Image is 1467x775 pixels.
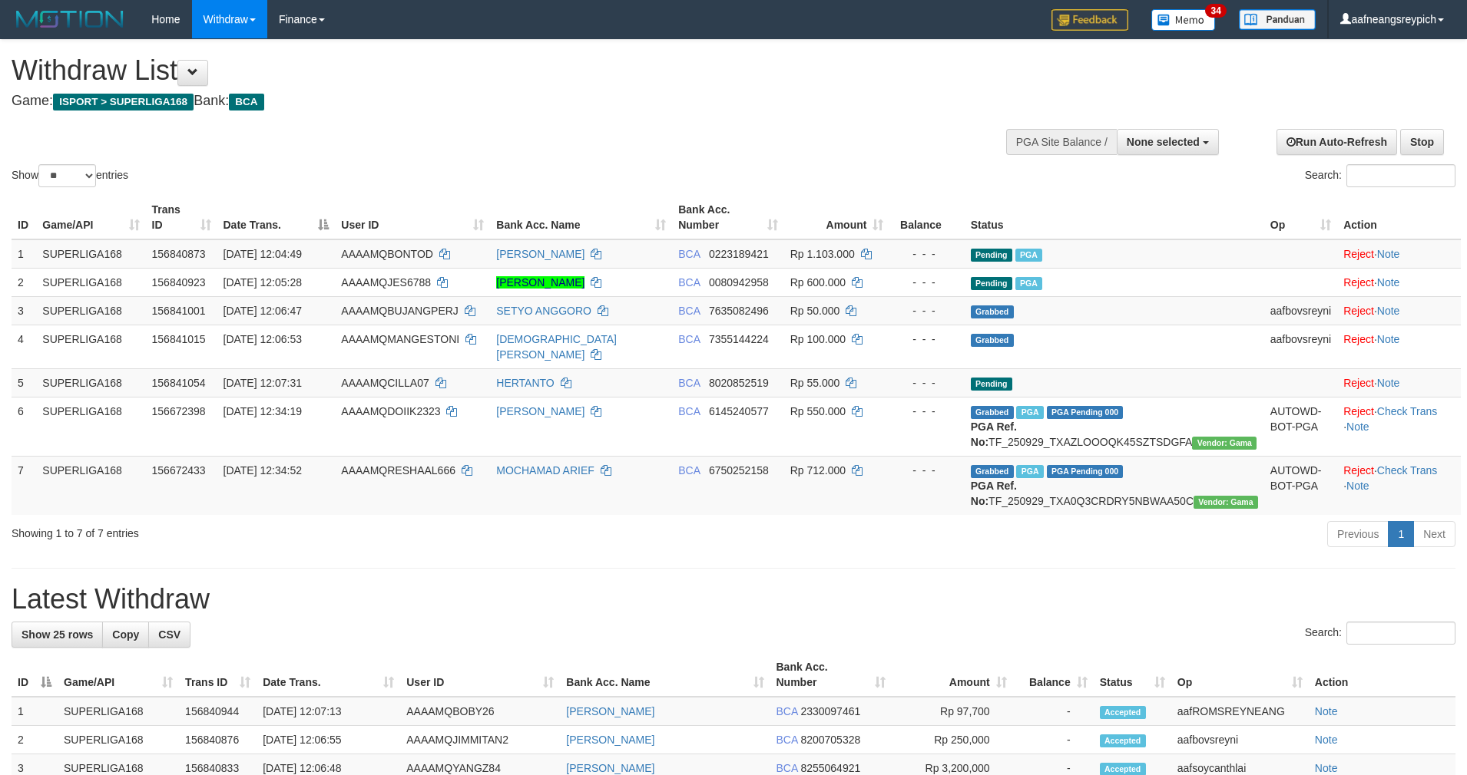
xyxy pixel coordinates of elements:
[800,705,860,717] span: Copy 2330097461 to clipboard
[678,248,700,260] span: BCA
[1264,456,1337,515] td: AUTOWD-BOT-PGA
[790,333,846,345] span: Rp 100.000
[678,377,700,389] span: BCA
[896,463,958,478] div: - - -
[777,734,798,746] span: BCA
[36,296,145,325] td: SUPERLIGA168
[1337,456,1461,515] td: · ·
[1305,164,1455,187] label: Search:
[965,196,1264,239] th: Status
[777,762,798,774] span: BCA
[1337,296,1461,325] td: ·
[257,726,400,754] td: [DATE] 12:06:55
[709,333,769,345] span: Copy 7355144224 to clipboard
[770,653,892,697] th: Bank Acc. Number: activate to sort column ascending
[1343,305,1374,317] a: Reject
[1277,129,1397,155] a: Run Auto-Refresh
[678,333,700,345] span: BCA
[1013,726,1094,754] td: -
[36,325,145,368] td: SUPERLIGA168
[12,196,36,239] th: ID
[341,276,431,289] span: AAAAMQJES6788
[971,465,1014,478] span: Grabbed
[152,377,206,389] span: 156841054
[800,762,860,774] span: Copy 8255064921 to clipboard
[971,277,1012,290] span: Pending
[152,405,206,417] span: 156672398
[1015,277,1042,290] span: Marked by aafsoycanthlai
[892,653,1013,697] th: Amount: activate to sort column ascending
[971,305,1014,318] span: Grabbed
[896,275,958,290] div: - - -
[224,464,302,477] span: [DATE] 12:34:52
[257,653,400,697] th: Date Trans.: activate to sort column ascending
[971,249,1012,262] span: Pending
[1343,333,1374,345] a: Reject
[496,377,554,389] a: HERTANTO
[1051,9,1128,31] img: Feedback.jpg
[496,405,584,417] a: [PERSON_NAME]
[341,464,455,477] span: AAAAMQRESHAAL666
[1016,406,1043,419] span: Marked by aafsoycanthlai
[709,405,769,417] span: Copy 6145240577 to clipboard
[1117,129,1219,155] button: None selected
[800,734,860,746] span: Copy 8200705328 to clipboard
[1100,706,1146,719] span: Accepted
[12,268,36,296] td: 2
[341,333,459,345] span: AAAAMQMANGESTONI
[224,305,302,317] span: [DATE] 12:06:47
[217,196,336,239] th: Date Trans.: activate to sort column descending
[341,248,433,260] span: AAAAMQBONTOD
[152,248,206,260] span: 156840873
[1264,196,1337,239] th: Op: activate to sort column ascending
[36,368,145,397] td: SUPERLIGA168
[36,456,145,515] td: SUPERLIGA168
[1100,734,1146,747] span: Accepted
[1343,377,1374,389] a: Reject
[1194,496,1258,509] span: Vendor URL: https://trx31.1velocity.biz
[971,406,1014,419] span: Grabbed
[1047,406,1124,419] span: PGA Pending
[566,705,654,717] a: [PERSON_NAME]
[152,305,206,317] span: 156841001
[678,276,700,289] span: BCA
[1343,405,1374,417] a: Reject
[224,333,302,345] span: [DATE] 12:06:53
[965,397,1264,456] td: TF_250929_TXAZLOOOQK45SZTSDGFA
[148,622,190,648] a: CSV
[1377,405,1438,417] a: Check Trans
[1016,465,1043,478] span: Marked by aafsoycanthlai
[1346,420,1369,433] a: Note
[152,464,206,477] span: 156672433
[12,622,103,648] a: Show 25 rows
[179,726,257,754] td: 156840876
[1006,129,1117,155] div: PGA Site Balance /
[1346,480,1369,492] a: Note
[400,726,560,754] td: AAAAMQJIMMITAN2
[1377,333,1400,345] a: Note
[12,8,128,31] img: MOTION_logo.png
[1264,296,1337,325] td: aafbovsreyni
[400,653,560,697] th: User ID: activate to sort column ascending
[892,726,1013,754] td: Rp 250,000
[709,276,769,289] span: Copy 0080942958 to clipboard
[12,296,36,325] td: 3
[889,196,964,239] th: Balance
[58,726,179,754] td: SUPERLIGA168
[36,196,145,239] th: Game/API: activate to sort column ascending
[224,248,302,260] span: [DATE] 12:04:49
[790,377,840,389] span: Rp 55.000
[672,196,783,239] th: Bank Acc. Number: activate to sort column ascending
[1346,622,1455,645] input: Search:
[1337,196,1461,239] th: Action
[496,305,591,317] a: SETYO ANGGORO
[158,628,180,641] span: CSV
[1337,325,1461,368] td: ·
[896,331,958,347] div: - - -
[1264,397,1337,456] td: AUTOWD-BOT-PGA
[678,464,700,477] span: BCA
[1264,325,1337,368] td: aafbovsreyni
[896,375,958,391] div: - - -
[335,196,490,239] th: User ID: activate to sort column ascending
[1015,249,1042,262] span: Marked by aafsoycanthlai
